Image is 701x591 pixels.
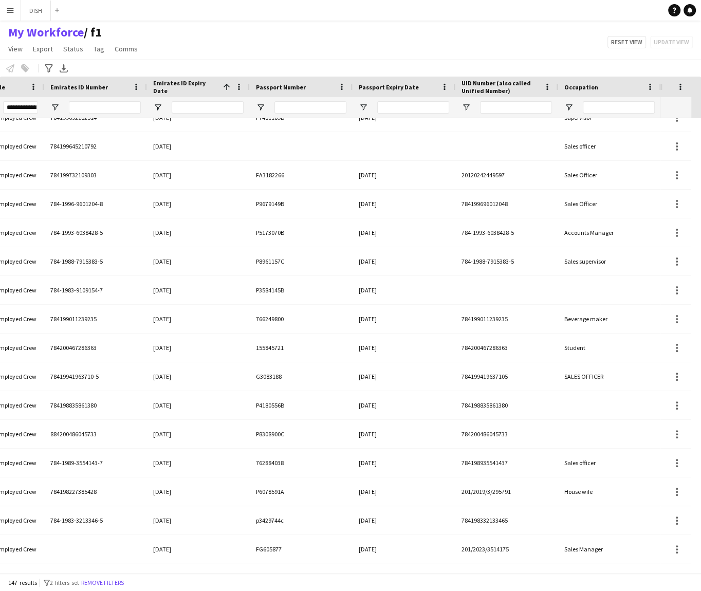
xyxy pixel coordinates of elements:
[256,459,284,467] span: 762884038
[50,286,103,294] span: 784-1983-9109154-7
[58,62,70,75] app-action-btn: Export XLSX
[564,83,598,91] span: Occupation
[564,171,597,179] span: Sales Officer
[94,44,104,53] span: Tag
[359,459,377,467] span: [DATE]
[564,315,607,323] span: Beverage maker
[462,488,511,495] span: 201/2019/3/295791
[256,488,284,495] span: P6078591A
[359,516,377,524] span: [DATE]
[50,488,97,495] span: 784198227385428
[153,545,171,553] span: [DATE]
[4,42,27,56] a: View
[564,373,603,380] span: SALES OFFICER
[153,401,171,409] span: [DATE]
[462,401,508,409] span: 784198835861380
[462,545,509,553] span: 201/2023/3514175
[377,101,449,114] input: Passport Expiry Date Filter Input
[359,103,368,112] button: Open Filter Menu
[583,101,655,114] input: Occupation Filter Input
[84,25,102,40] span: f1
[359,488,377,495] span: [DATE]
[256,257,284,265] span: P8961157C
[50,103,60,112] button: Open Filter Menu
[256,545,282,553] span: FG605877
[462,344,508,352] span: 784200467286363
[462,257,514,265] span: 784-1988-7915383-5
[8,25,84,40] a: My Workforce
[564,229,614,236] span: Accounts Manager
[50,401,97,409] span: 784198835861380
[50,579,79,586] span: 2 filters set
[50,200,103,208] span: 784-1996-9601204-8
[33,44,53,53] span: Export
[43,62,55,75] app-action-btn: Advanced filters
[29,42,57,56] a: Export
[50,229,103,236] span: 784-1993-6038428-5
[21,1,51,21] button: DISH
[359,344,377,352] span: [DATE]
[359,257,377,265] span: [DATE]
[359,171,377,179] span: [DATE]
[256,430,284,438] span: P8308900C
[359,200,377,208] span: [DATE]
[256,516,284,524] span: p3429744c
[50,516,103,524] span: 784-1983-3213346-5
[256,171,284,179] span: FA3182266
[564,103,574,112] button: Open Filter Menu
[50,171,97,179] span: 784199732109303
[153,171,171,179] span: [DATE]
[607,36,646,48] button: Reset view
[564,142,596,150] span: Sales officer
[564,257,606,265] span: Sales supervisor
[480,101,552,114] input: UID Number (also called Unified Number) Filter Input
[50,142,97,150] span: 784199645210792
[153,257,171,265] span: [DATE]
[256,315,284,323] span: 766249800
[115,44,138,53] span: Comms
[256,200,284,208] span: P9679149B
[462,200,508,208] span: 784199696012048
[359,373,377,380] span: [DATE]
[256,83,306,91] span: Passport Number
[274,101,346,114] input: Passport Number Filter Input
[153,286,171,294] span: [DATE]
[564,545,603,553] span: Sales Manager
[153,516,171,524] span: [DATE]
[153,459,171,467] span: [DATE]
[153,79,219,95] span: Emirates ID Expiry Date
[153,142,171,150] span: [DATE]
[50,257,103,265] span: 784-1988-7915383-5
[462,459,508,467] span: 784198935541437
[79,577,126,588] button: Remove filters
[153,344,171,352] span: [DATE]
[462,171,505,179] span: 20120242449597
[359,430,377,438] span: [DATE]
[256,103,265,112] button: Open Filter Menu
[462,430,508,438] span: 784200486045733
[359,545,377,553] span: [DATE]
[462,229,514,236] span: 784-1993-6038428-5
[50,83,108,91] span: Emirates ID Number
[69,101,141,114] input: Emirates ID Number Filter Input
[153,229,171,236] span: [DATE]
[462,315,508,323] span: 784199011239235
[153,103,162,112] button: Open Filter Menu
[462,103,471,112] button: Open Filter Menu
[256,229,284,236] span: P5173070B
[462,373,508,380] span: 784199419637105
[110,42,142,56] a: Comms
[8,44,23,53] span: View
[359,229,377,236] span: [DATE]
[359,401,377,409] span: [DATE]
[50,344,97,352] span: 784200467286363
[59,42,87,56] a: Status
[256,344,284,352] span: 155845721
[172,101,244,114] input: Emirates ID Expiry Date Filter Input
[63,44,83,53] span: Status
[50,459,103,467] span: 784-1989-3554143-7
[153,430,171,438] span: [DATE]
[50,373,99,380] span: 78419941963710-5
[50,430,97,438] span: 884200486045733
[89,42,108,56] a: Tag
